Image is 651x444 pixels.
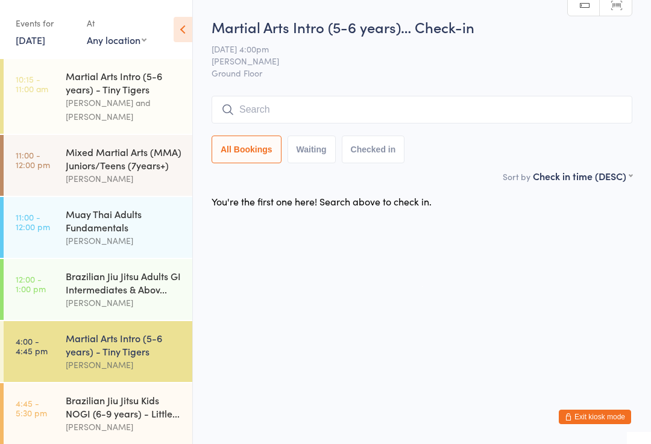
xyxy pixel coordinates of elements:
a: 4:45 -5:30 pmBrazilian Jiu Jitsu Kids NOGI (6-9 years) - Little...[PERSON_NAME] [4,383,192,444]
span: [PERSON_NAME] [212,55,614,67]
time: 11:00 - 12:00 pm [16,212,50,231]
div: At [87,13,146,33]
div: Brazilian Jiu Jitsu Adults GI Intermediates & Abov... [66,269,182,296]
time: 11:00 - 12:00 pm [16,150,50,169]
a: 10:15 -11:00 amMartial Arts Intro (5-6 years) - Tiny Tigers[PERSON_NAME] and [PERSON_NAME] [4,59,192,134]
time: 12:00 - 1:00 pm [16,274,46,293]
div: Muay Thai Adults Fundamentals [66,207,182,234]
input: Search [212,96,632,124]
div: [PERSON_NAME] [66,296,182,310]
div: Martial Arts Intro (5-6 years) - Tiny Tigers [66,69,182,96]
div: Any location [87,33,146,46]
div: You're the first one here! Search above to check in. [212,195,432,208]
a: 12:00 -1:00 pmBrazilian Jiu Jitsu Adults GI Intermediates & Abov...[PERSON_NAME] [4,259,192,320]
div: [PERSON_NAME] [66,172,182,186]
div: Events for [16,13,75,33]
button: All Bookings [212,136,281,163]
button: Waiting [288,136,336,163]
span: Ground Floor [212,67,632,79]
span: [DATE] 4:00pm [212,43,614,55]
div: Martial Arts Intro (5-6 years) - Tiny Tigers [66,331,182,358]
time: 4:45 - 5:30 pm [16,398,47,417]
div: [PERSON_NAME] and [PERSON_NAME] [66,96,182,124]
div: Mixed Martial Arts (MMA) Juniors/Teens (7years+) [66,145,182,172]
div: [PERSON_NAME] [66,358,182,372]
a: 11:00 -12:00 pmMixed Martial Arts (MMA) Juniors/Teens (7years+)[PERSON_NAME] [4,135,192,196]
time: 4:00 - 4:45 pm [16,336,48,355]
div: [PERSON_NAME] [66,234,182,248]
label: Sort by [503,170,530,183]
a: 4:00 -4:45 pmMartial Arts Intro (5-6 years) - Tiny Tigers[PERSON_NAME] [4,321,192,382]
div: Brazilian Jiu Jitsu Kids NOGI (6-9 years) - Little... [66,393,182,420]
time: 10:15 - 11:00 am [16,74,48,93]
a: 11:00 -12:00 pmMuay Thai Adults Fundamentals[PERSON_NAME] [4,197,192,258]
h2: Martial Arts Intro (5-6 years)… Check-in [212,17,632,37]
div: [PERSON_NAME] [66,420,182,434]
div: Check in time (DESC) [533,169,632,183]
button: Exit kiosk mode [559,410,631,424]
button: Checked in [342,136,405,163]
a: [DATE] [16,33,45,46]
